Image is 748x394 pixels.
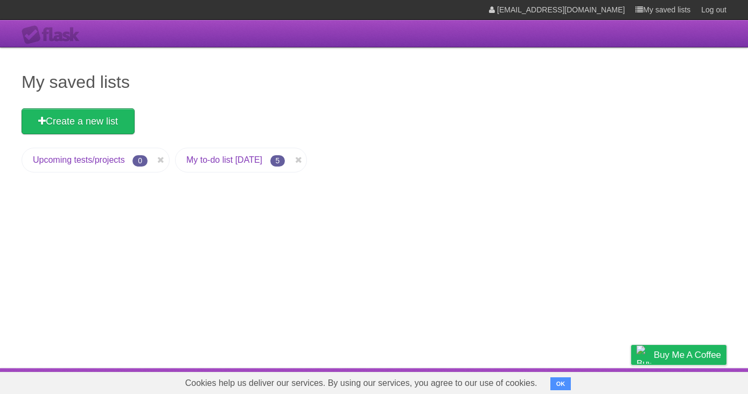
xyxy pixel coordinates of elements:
[523,371,567,391] a: Developers
[270,155,285,167] span: 5
[488,371,511,391] a: About
[617,371,645,391] a: Privacy
[631,345,726,365] a: Buy me a coffee
[637,345,651,364] img: Buy me a coffee
[22,108,135,134] a: Create a new list
[22,69,726,95] h1: My saved lists
[186,155,262,164] a: My to-do list [DATE]
[550,377,571,390] button: OK
[654,345,721,364] span: Buy me a coffee
[174,372,548,394] span: Cookies help us deliver our services. By using our services, you agree to our use of cookies.
[581,371,604,391] a: Terms
[659,371,726,391] a: Suggest a feature
[33,155,125,164] a: Upcoming tests/projects
[22,25,86,45] div: Flask
[132,155,148,167] span: 0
